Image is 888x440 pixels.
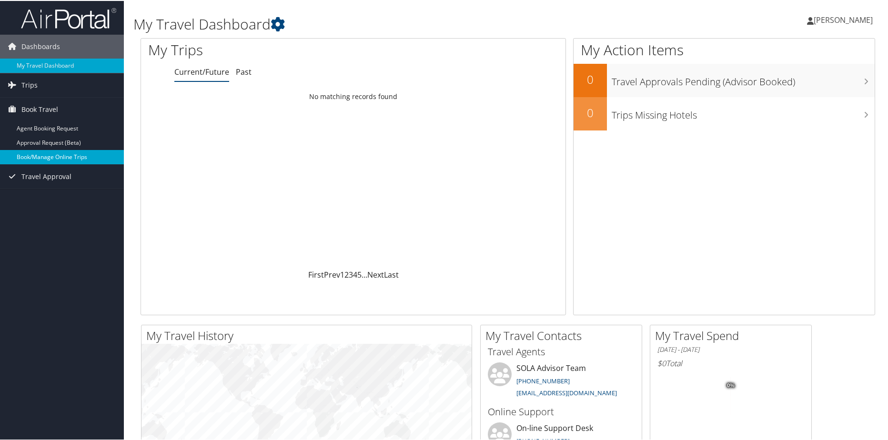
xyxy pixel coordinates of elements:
a: First [308,269,324,279]
a: Current/Future [174,66,229,76]
h3: Online Support [488,404,635,418]
h2: My Travel Spend [655,327,811,343]
span: Trips [21,72,38,96]
span: Book Travel [21,97,58,120]
span: … [362,269,367,279]
h2: My Travel Contacts [485,327,642,343]
h2: 0 [574,104,607,120]
h1: My Action Items [574,39,875,59]
a: 1 [340,269,344,279]
h3: Travel Agents [488,344,635,358]
a: 0Trips Missing Hotels [574,96,875,130]
h2: 0 [574,70,607,87]
a: Next [367,269,384,279]
h6: [DATE] - [DATE] [657,344,804,353]
a: 5 [357,269,362,279]
span: Dashboards [21,34,60,58]
h1: My Travel Dashboard [133,13,633,33]
a: Prev [324,269,340,279]
a: 4 [353,269,357,279]
h1: My Trips [148,39,382,59]
span: $0 [657,357,666,368]
h2: My Travel History [146,327,472,343]
h3: Trips Missing Hotels [612,103,875,121]
span: Travel Approval [21,164,71,188]
a: [PERSON_NAME] [807,5,882,33]
li: SOLA Advisor Team [483,361,639,400]
span: [PERSON_NAME] [814,14,873,24]
a: Last [384,269,399,279]
img: airportal-logo.png [21,6,116,29]
a: [EMAIL_ADDRESS][DOMAIN_NAME] [516,388,617,396]
tspan: 0% [727,382,735,388]
h3: Travel Approvals Pending (Advisor Booked) [612,70,875,88]
a: Past [236,66,252,76]
a: 0Travel Approvals Pending (Advisor Booked) [574,63,875,96]
h6: Total [657,357,804,368]
a: 2 [344,269,349,279]
a: [PHONE_NUMBER] [516,376,570,384]
td: No matching records found [141,87,565,104]
a: 3 [349,269,353,279]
